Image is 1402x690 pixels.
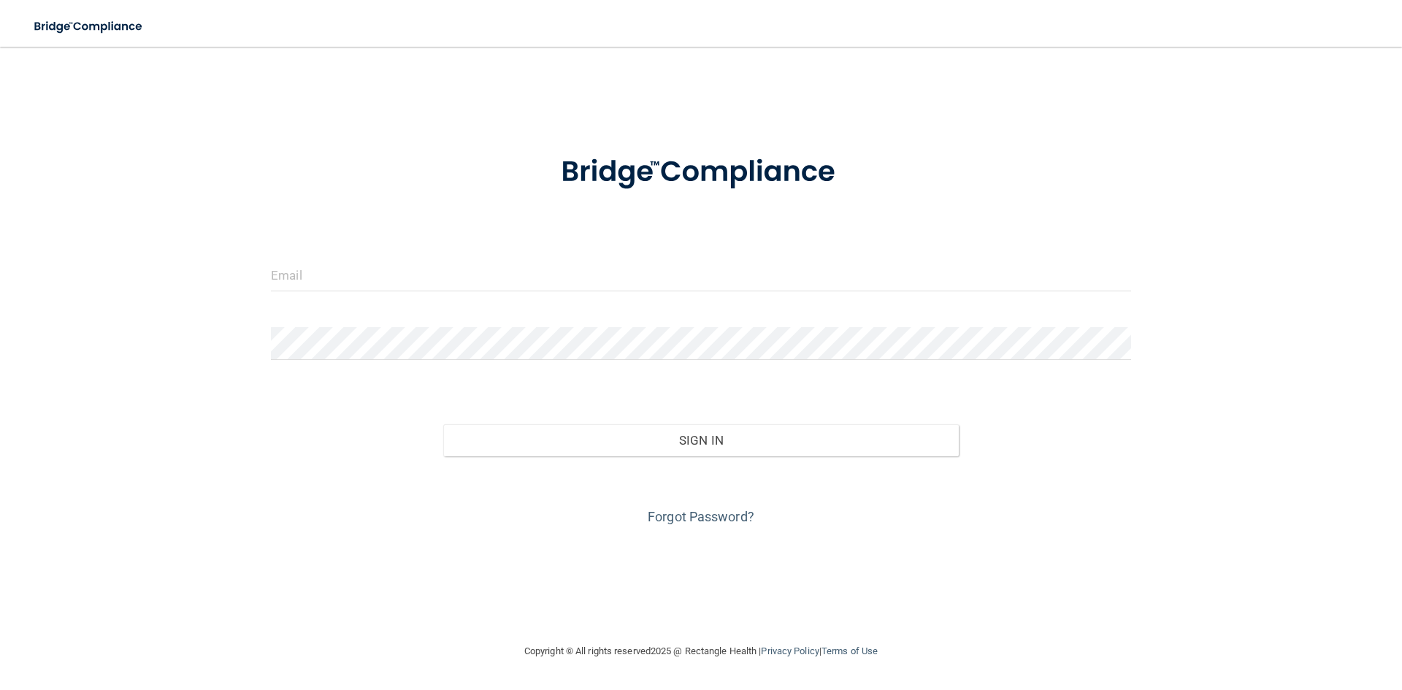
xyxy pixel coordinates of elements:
[761,645,819,656] a: Privacy Policy
[22,12,156,42] img: bridge_compliance_login_screen.278c3ca4.svg
[434,628,968,675] div: Copyright © All rights reserved 2025 @ Rectangle Health | |
[821,645,878,656] a: Terms of Use
[271,258,1131,291] input: Email
[531,134,871,210] img: bridge_compliance_login_screen.278c3ca4.svg
[648,509,754,524] a: Forgot Password?
[443,424,959,456] button: Sign In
